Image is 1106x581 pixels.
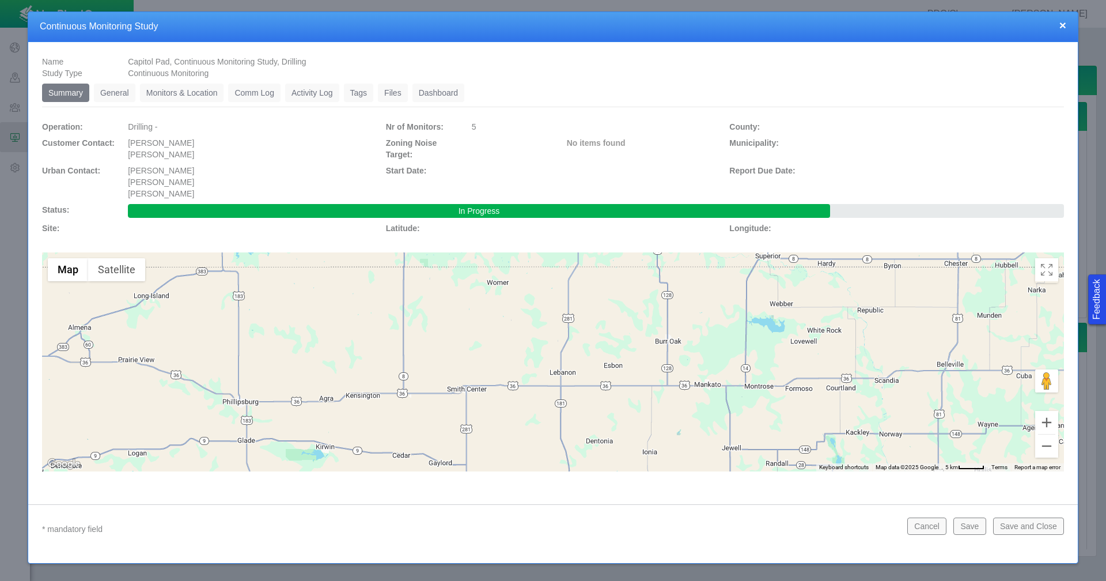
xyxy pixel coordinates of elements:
a: Report a map error [1014,464,1060,470]
span: Longitude: [729,224,771,233]
span: Start Date: [386,166,427,175]
span: [PERSON_NAME] [128,138,194,148]
span: Name [42,57,63,66]
a: Open this area in Google Maps (opens a new window) [45,456,83,471]
span: Study Type [42,69,82,78]
button: Drag Pegman onto the map to open Street View [1035,369,1058,393]
a: Tags [344,84,374,102]
a: Comm Log [228,84,280,102]
span: 5 km [945,464,958,470]
a: Files [378,84,408,102]
a: Terms [991,464,1007,470]
span: Operation: [42,122,83,131]
img: Google [45,456,83,471]
button: Save and Close [993,518,1064,535]
span: [PERSON_NAME] [128,178,194,187]
span: Nr of Monitors: [386,122,444,131]
span: [PERSON_NAME] [128,150,194,159]
span: Zoning Noise Target: [386,138,437,159]
div: In Progress [128,204,830,218]
a: General [94,84,135,102]
span: Capitol Pad, Continuous Monitoring Study, Drilling [128,57,306,66]
button: Map Scale: 5 km per 42 pixels [942,463,988,471]
h4: Continuous Monitoring Study [40,21,1066,33]
span: Report Due Date: [729,166,795,175]
span: 5 [472,122,476,131]
button: Cancel [907,518,946,535]
label: No items found [567,137,626,149]
button: Zoom out [1035,435,1058,458]
button: close [1059,19,1066,31]
a: Monitors & Location [140,84,224,102]
a: Activity Log [285,84,339,102]
button: Show satellite imagery [88,258,145,281]
button: Keyboard shortcuts [819,463,869,471]
span: Continuous Monitoring [128,69,209,78]
span: [PERSON_NAME] [128,166,194,175]
span: [PERSON_NAME] [128,189,194,198]
span: Drilling - [128,122,157,131]
a: Summary [42,84,89,102]
span: Map data ©2025 Google [876,464,938,470]
button: Save [953,518,986,535]
span: Municipality: [729,138,779,148]
p: * mandatory field [42,522,898,537]
button: Toggle Fullscreen in browser window [1035,258,1058,281]
a: Dashboard [412,84,465,102]
span: Site: [42,224,59,233]
span: Urban Contact: [42,166,100,175]
span: Latitude: [386,224,420,233]
span: County: [729,122,760,131]
span: Customer Contact: [42,138,115,148]
span: Status: [42,205,69,214]
button: Show street map [48,258,88,281]
button: Zoom in [1035,411,1058,434]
